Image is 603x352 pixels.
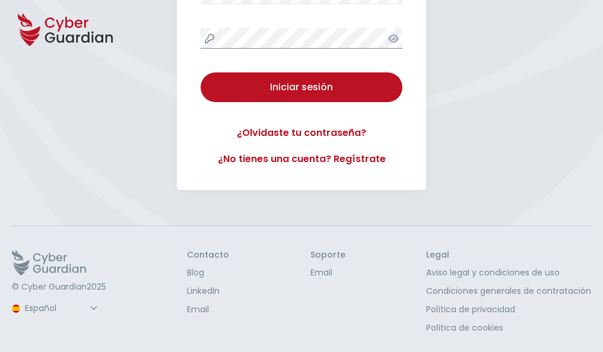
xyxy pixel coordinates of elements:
[426,267,591,279] a: Aviso legal y condiciones de uso
[201,126,402,140] a: ¿Olvidaste tu contraseña?
[426,303,591,316] a: Política de privacidad
[201,72,402,102] button: Iniciar sesión
[426,250,591,261] h3: Legal
[310,267,345,279] a: Email
[426,322,591,334] a: Política de cookies
[187,267,229,279] a: Blog
[426,285,591,297] a: Condiciones generales de contratación
[187,285,229,297] a: LinkedIn
[187,250,229,261] h3: Contacto
[201,152,402,166] a: ¿No tienes una cuenta? Regístrate
[210,80,393,94] div: Iniciar sesión
[12,282,106,293] p: © Cyber Guardian 2025
[12,305,20,313] img: region-logo
[187,303,229,316] a: Email
[310,250,345,261] h3: Soporte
